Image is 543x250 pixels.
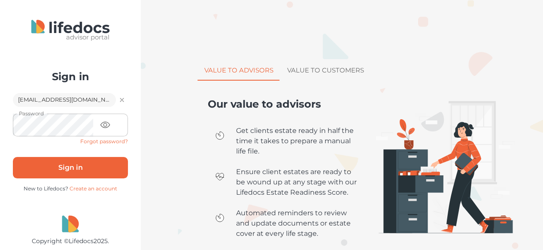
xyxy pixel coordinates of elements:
div: advisor portal [21,34,109,40]
span: Automated reminders to review and update documents or estate cover at every life stage. [236,208,359,239]
a: Forgot password? [80,138,128,145]
button: Value to customers [280,60,371,81]
span: Ensure client estates are ready to be wound up at any stage with our Lifedocs Estate Readiness Sc... [236,167,359,198]
span: [EMAIL_ADDRESS][DOMAIN_NAME] [13,96,116,103]
a: Create an account [70,185,117,192]
button: toggle password visibility [97,116,114,133]
p: New to Lifedocs? [13,185,128,192]
button: Sign in [13,157,128,178]
h3: Our value to advisors [208,98,366,110]
label: Password [19,110,44,117]
div: advisors and customer value tabs [197,60,543,81]
button: Value to advisors [197,60,280,81]
span: Get clients estate ready in half the time it takes to prepare a manual life file. [236,126,359,157]
p: Copyright © Lifedocs 2025 . [32,236,109,246]
h3: Sign in [13,70,128,83]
